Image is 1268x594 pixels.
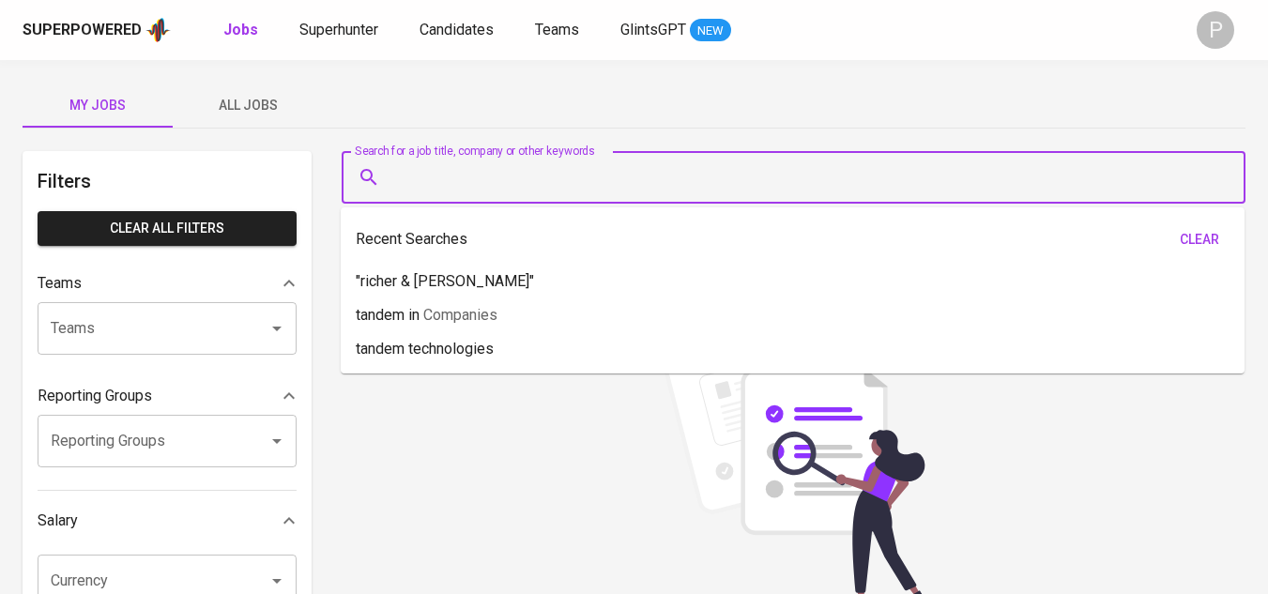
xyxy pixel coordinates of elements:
button: Open [264,428,290,454]
img: app logo [145,16,171,44]
div: Teams [38,265,297,302]
span: clear [1177,228,1222,251]
button: Open [264,315,290,342]
button: Open [264,568,290,594]
div: Reporting Groups [38,377,297,415]
h6: Filters [38,166,297,196]
button: clear [1169,222,1230,257]
span: GlintsGPT [620,21,686,38]
span: Clear All filters [53,217,282,240]
span: Teams [535,21,579,38]
span: My Jobs [34,94,161,117]
button: Clear All filters [38,211,297,246]
a: Teams [535,19,583,42]
span: Candidates [420,21,494,38]
a: GlintsGPT NEW [620,19,731,42]
span: Superhunter [299,21,378,38]
p: "richer & [PERSON_NAME]" [356,270,534,293]
div: Superpowered [23,20,142,41]
p: tandem technologies [356,338,494,360]
div: Salary [38,502,297,540]
a: Candidates [420,19,497,42]
span: NEW [690,22,731,40]
p: Reporting Groups [38,385,152,407]
a: Jobs [223,19,262,42]
b: Jobs [223,21,258,38]
div: Recent Searches [356,222,1230,257]
p: tandem in [356,304,497,327]
a: Superpoweredapp logo [23,16,171,44]
span: Companies [423,306,497,324]
div: P [1197,11,1234,49]
span: All Jobs [184,94,312,117]
p: Teams [38,272,82,295]
a: Superhunter [299,19,382,42]
p: Salary [38,510,78,532]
